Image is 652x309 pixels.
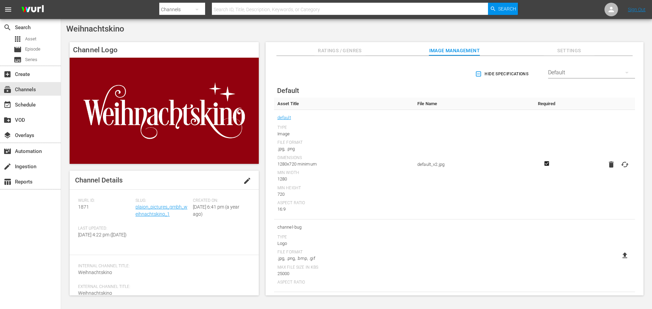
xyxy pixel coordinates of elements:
a: default [277,113,291,122]
span: Hide Specifications [476,71,528,78]
div: Max File Size In Kbs [277,265,411,270]
div: .jpg, .png [277,146,411,152]
div: Dimensions [277,155,411,161]
span: Search [3,23,12,32]
span: edit [243,177,251,185]
th: Asset Title [274,98,414,110]
img: ans4CAIJ8jUAAAAAAAAAAAAAAAAAAAAAAAAgQb4GAAAAAAAAAAAAAAAAAAAAAAAAJMjXAAAAAAAAAAAAAAAAAAAAAAAAgAT5G... [16,2,49,18]
span: Bits Tile [277,295,411,304]
span: Asset [14,35,22,43]
div: Aspect Ratio [277,280,411,285]
span: Channels [3,85,12,94]
a: Sign Out [628,7,646,12]
span: Ratings / Genres [314,46,365,55]
div: 1280x720 minimum [277,161,411,168]
span: Search [498,3,516,15]
span: Channel Details [75,176,123,184]
div: 720 [277,191,411,198]
a: plaion_pictures_gmbh_weihnachtskino_1 [135,204,187,217]
span: Created On: [193,198,247,204]
button: edit [239,173,255,189]
div: Type [277,235,411,240]
span: Reports [3,178,12,186]
div: Image [277,131,411,137]
span: Wurl ID: [78,198,132,204]
span: Weihnachtskino [78,270,112,275]
div: Min Height [277,186,411,191]
div: Default [548,63,635,82]
svg: Required [543,160,551,167]
h4: Channel Logo [70,42,259,58]
div: 16:9 [277,206,411,213]
span: Episode [25,46,40,53]
th: Required [532,98,561,110]
span: channel-bug [277,223,411,232]
span: Image Management [429,46,480,55]
span: Ingestion [3,162,12,171]
span: VOD [3,116,12,124]
span: Asset [25,36,36,42]
span: External Channel Title: [78,284,247,290]
span: Default [277,86,299,95]
span: Internal Channel Title: [78,264,247,269]
div: Logo [277,240,411,247]
button: Hide Specifications [474,64,531,83]
div: File Format [277,250,411,255]
div: File Format [277,140,411,146]
div: 25000 [277,270,411,277]
span: Weihnachtskino [78,290,112,296]
span: Slug: [135,198,189,204]
div: Aspect Ratio [277,200,411,206]
span: Episode [14,45,22,54]
div: 1280 [277,176,411,182]
div: Type [277,125,411,131]
span: Automation [3,147,12,155]
span: Last Updated: [78,226,132,231]
span: Series [25,56,37,63]
span: Create [3,70,12,78]
div: .jpg, .png, .bmp, .gif [277,255,411,262]
td: default_v2.jpg [414,110,532,219]
img: Weihnachtskino [70,58,259,164]
span: [DATE] 6:41 pm (a year ago) [193,204,239,217]
span: Series [14,56,22,64]
span: Schedule [3,101,12,109]
span: Settings [544,46,595,55]
span: Overlays [3,131,12,139]
button: Search [488,3,518,15]
span: Weihnachtskino [66,24,124,34]
div: Min Width [277,170,411,176]
span: menu [4,5,12,14]
span: [DATE] 4:22 pm ([DATE]) [78,232,127,237]
span: 1871 [78,204,89,210]
th: File Name [414,98,532,110]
